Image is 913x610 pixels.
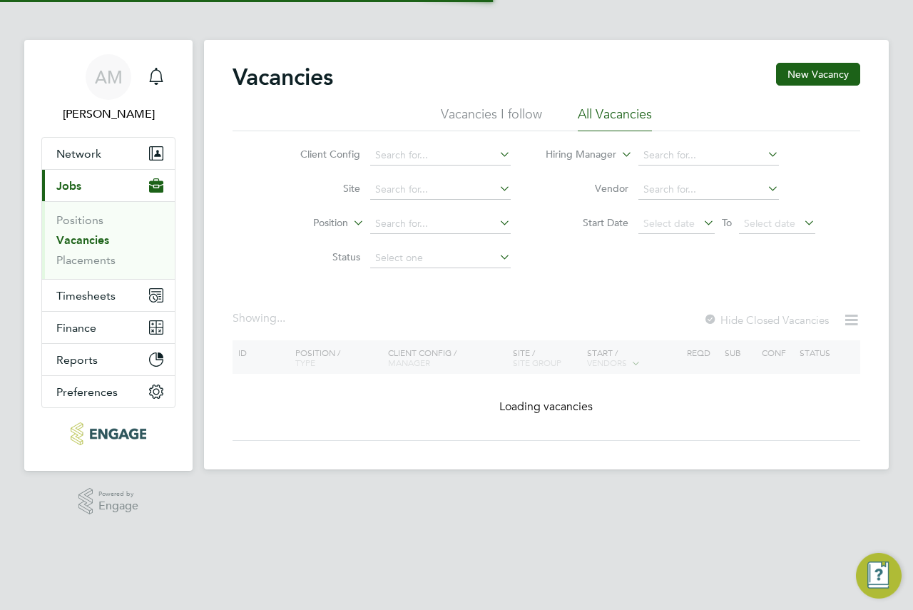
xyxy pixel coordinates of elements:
[42,344,175,375] button: Reports
[718,213,736,232] span: To
[42,170,175,201] button: Jobs
[56,179,81,193] span: Jobs
[56,289,116,303] span: Timesheets
[41,422,175,445] a: Go to home page
[24,40,193,471] nav: Main navigation
[578,106,652,131] li: All Vacancies
[441,106,542,131] li: Vacancies I follow
[56,213,103,227] a: Positions
[56,385,118,399] span: Preferences
[42,138,175,169] button: Network
[370,214,511,234] input: Search for...
[266,216,348,230] label: Position
[643,217,695,230] span: Select date
[42,280,175,311] button: Timesheets
[703,313,829,327] label: Hide Closed Vacancies
[546,216,628,229] label: Start Date
[41,54,175,123] a: AM[PERSON_NAME]
[278,148,360,161] label: Client Config
[534,148,616,162] label: Hiring Manager
[56,253,116,267] a: Placements
[546,182,628,195] label: Vendor
[277,311,285,325] span: ...
[233,311,288,326] div: Showing
[856,553,902,599] button: Engage Resource Center
[95,68,123,86] span: AM
[56,233,109,247] a: Vacancies
[56,147,101,161] span: Network
[233,63,333,91] h2: Vacancies
[278,250,360,263] label: Status
[78,488,139,515] a: Powered byEngage
[278,182,360,195] label: Site
[56,353,98,367] span: Reports
[98,488,138,500] span: Powered by
[42,376,175,407] button: Preferences
[370,146,511,166] input: Search for...
[638,180,779,200] input: Search for...
[41,106,175,123] span: Andrew Murphy
[42,201,175,279] div: Jobs
[370,180,511,200] input: Search for...
[42,312,175,343] button: Finance
[71,422,146,445] img: axcis-logo-retina.png
[370,248,511,268] input: Select one
[776,63,860,86] button: New Vacancy
[638,146,779,166] input: Search for...
[744,217,795,230] span: Select date
[98,500,138,512] span: Engage
[56,321,96,335] span: Finance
